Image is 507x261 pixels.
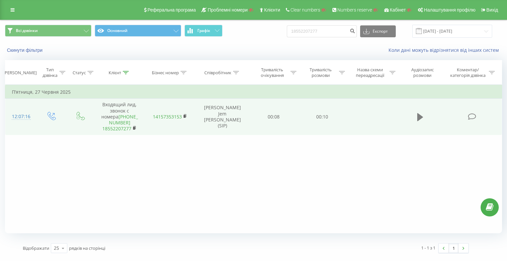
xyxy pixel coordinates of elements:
span: Графік [197,28,210,33]
span: Кабінет [390,7,406,13]
div: 12:07:16 [12,110,30,123]
button: Експорт [360,25,396,37]
span: Numbers reserve [337,7,372,13]
div: Назва схеми переадресації [353,67,388,78]
span: Проблемні номери [208,7,248,13]
span: рядків на сторінці [69,245,105,251]
a: 1 [449,244,458,253]
div: 1 - 1 з 1 [421,245,435,251]
span: Налаштування профілю [424,7,475,13]
div: Коментар/категорія дзвінка [449,67,487,78]
div: Тривалість розмови [304,67,337,78]
td: Входящий лид, звонок с номера [94,99,145,135]
td: 00:08 [250,99,298,135]
input: Пошук за номером [287,25,357,37]
a: [PHONE_NUMBER] [109,114,138,126]
td: П’ятниця, 27 Червня 2025 [5,85,502,99]
a: 18552207277 [102,125,131,132]
button: Графік [185,25,222,37]
div: Співробітник [204,70,231,76]
button: Скинути фільтри [5,47,46,53]
td: [PERSON_NAME] Jem [PERSON_NAME] (SIP) [195,99,250,135]
div: Аудіозапис розмови [403,67,442,78]
span: Всі дзвінки [16,28,38,33]
div: Тривалість очікування [255,67,289,78]
button: Основний [95,25,181,37]
span: Клієнти [264,7,280,13]
div: [PERSON_NAME] [3,70,37,76]
span: Реферальна програма [148,7,196,13]
td: 00:10 [298,99,347,135]
div: Бізнес номер [152,70,179,76]
a: Коли дані можуть відрізнятися вiд інших систем [389,47,502,53]
div: Тип дзвінка [42,67,58,78]
span: Вихід [487,7,498,13]
div: Статус [73,70,86,76]
div: 25 [54,245,59,251]
button: Всі дзвінки [5,25,91,37]
a: 14157353153 [153,114,182,120]
div: Клієнт [109,70,121,76]
span: Відображати [23,245,49,251]
span: Clear numbers [290,7,320,13]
